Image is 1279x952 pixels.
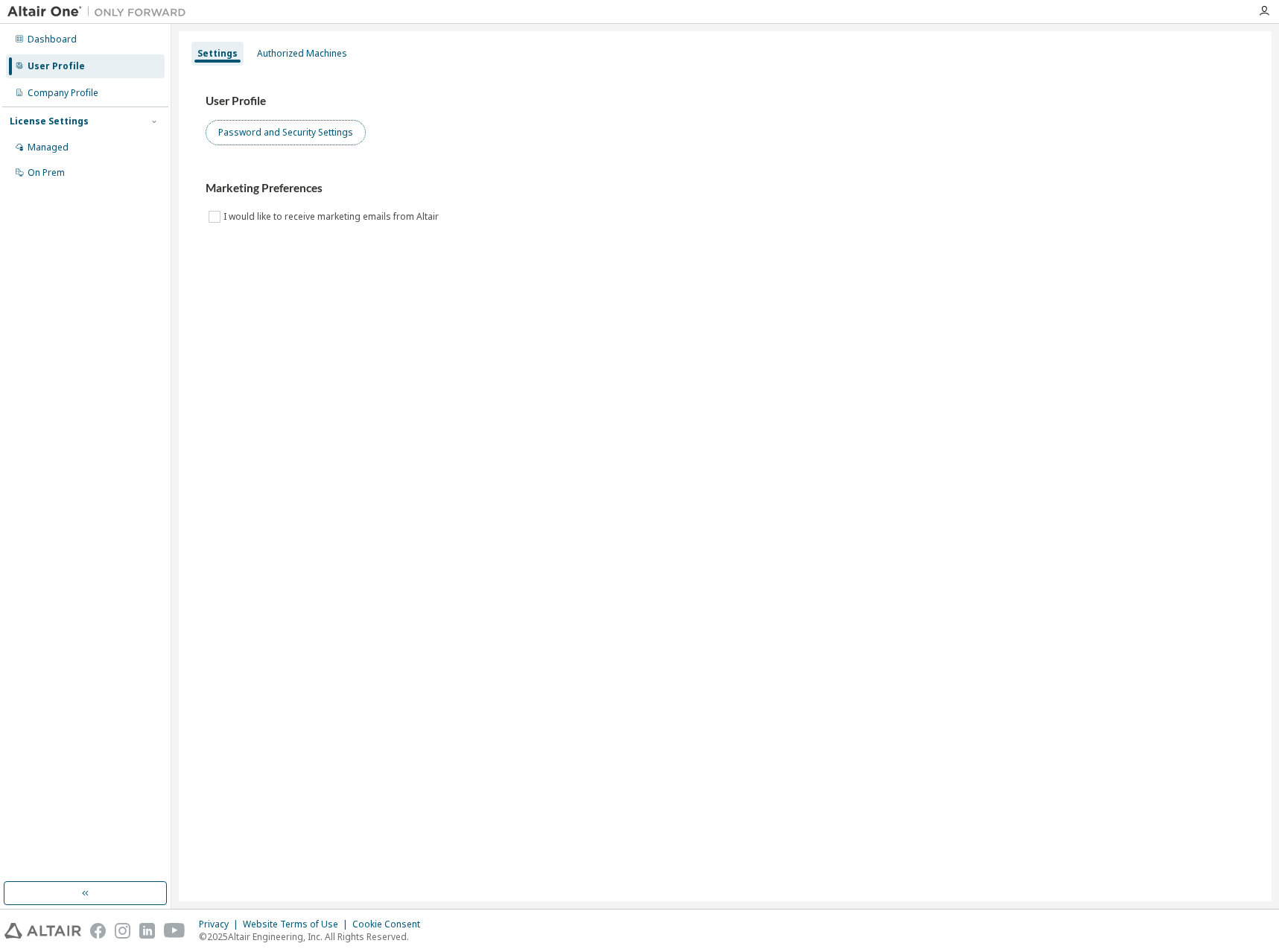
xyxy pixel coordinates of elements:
[206,181,1245,196] h3: Marketing Preferences
[223,208,442,226] label: I would like to receive marketing emails from Altair
[352,918,429,930] div: Cookie Consent
[115,923,130,939] img: instagram.svg
[10,115,89,127] div: License Settings
[90,923,106,939] img: facebook.svg
[28,167,65,179] div: On Prem
[28,87,98,99] div: Company Profile
[139,923,155,939] img: linkedin.svg
[28,34,77,45] div: Dashboard
[28,60,85,72] div: User Profile
[206,94,1245,109] h3: User Profile
[28,142,69,153] div: Managed
[7,4,194,19] img: Altair One
[257,48,347,60] div: Authorized Machines
[243,918,352,930] div: Website Terms of Use
[199,930,429,943] p: © 2025 Altair Engineering, Inc. All Rights Reserved.
[206,120,366,145] button: Password and Security Settings
[4,923,81,939] img: altair_logo.svg
[197,48,238,60] div: Settings
[164,923,185,939] img: youtube.svg
[199,918,243,930] div: Privacy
